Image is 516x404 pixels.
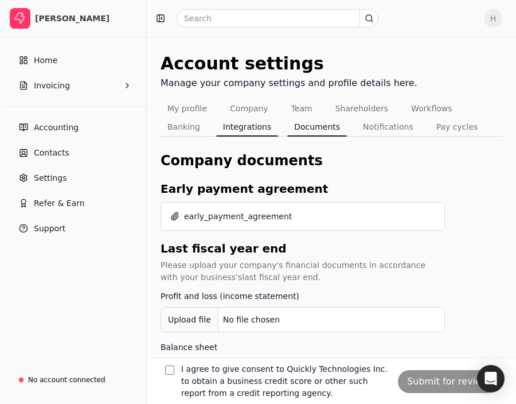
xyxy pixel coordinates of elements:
span: Home [34,55,57,67]
input: Search [177,9,378,28]
div: Last fiscal year end [161,240,445,257]
button: Invoicing [5,74,142,97]
span: Invoicing [34,80,70,92]
button: Team [284,99,319,118]
a: Home [5,49,142,72]
button: H [484,9,502,28]
button: Refer & Earn [5,192,142,215]
button: Upload fileNo file chosen [161,307,445,332]
span: early_payment_agreement [184,211,292,223]
button: Integrations [216,118,278,136]
button: Banking [161,118,207,136]
a: Contacts [5,141,142,164]
div: [PERSON_NAME] [35,13,136,24]
a: No account connected [5,370,142,390]
span: Contacts [34,147,69,159]
span: last fiscal year end. [242,273,320,282]
div: Company documents [161,150,502,171]
span: Refer & Earn [34,197,85,209]
div: Upload file [161,307,218,333]
a: Settings [5,166,142,189]
span: Support [34,223,65,235]
nav: Tabs [161,99,502,137]
button: My profile [161,99,214,118]
a: Accounting [5,116,142,139]
div: Balance sheet [161,341,445,353]
div: Profit and loss (income statement) [161,290,445,302]
div: Account settings [161,50,417,76]
button: Company [223,99,275,118]
div: Please upload your company's financial documents in accordance with your business's [161,259,445,283]
button: Workflows [404,99,459,118]
button: early_payment_agreement [170,207,292,226]
div: Early payment agreement [161,180,445,197]
button: Notifications [356,118,420,136]
div: No account connected [28,375,105,385]
span: Accounting [34,122,79,134]
div: Open Intercom Messenger [477,365,505,393]
div: Manage your company settings and profile details here. [161,76,417,90]
label: I agree to give consent to Quickly Technologies Inc. to obtain a business credit score or other s... [181,363,389,399]
button: Support [5,217,142,240]
span: Settings [34,172,67,184]
button: Pay cycles [429,118,485,136]
button: Shareholders [329,99,395,118]
div: No file chosen [218,309,284,331]
button: Documents [287,118,347,136]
